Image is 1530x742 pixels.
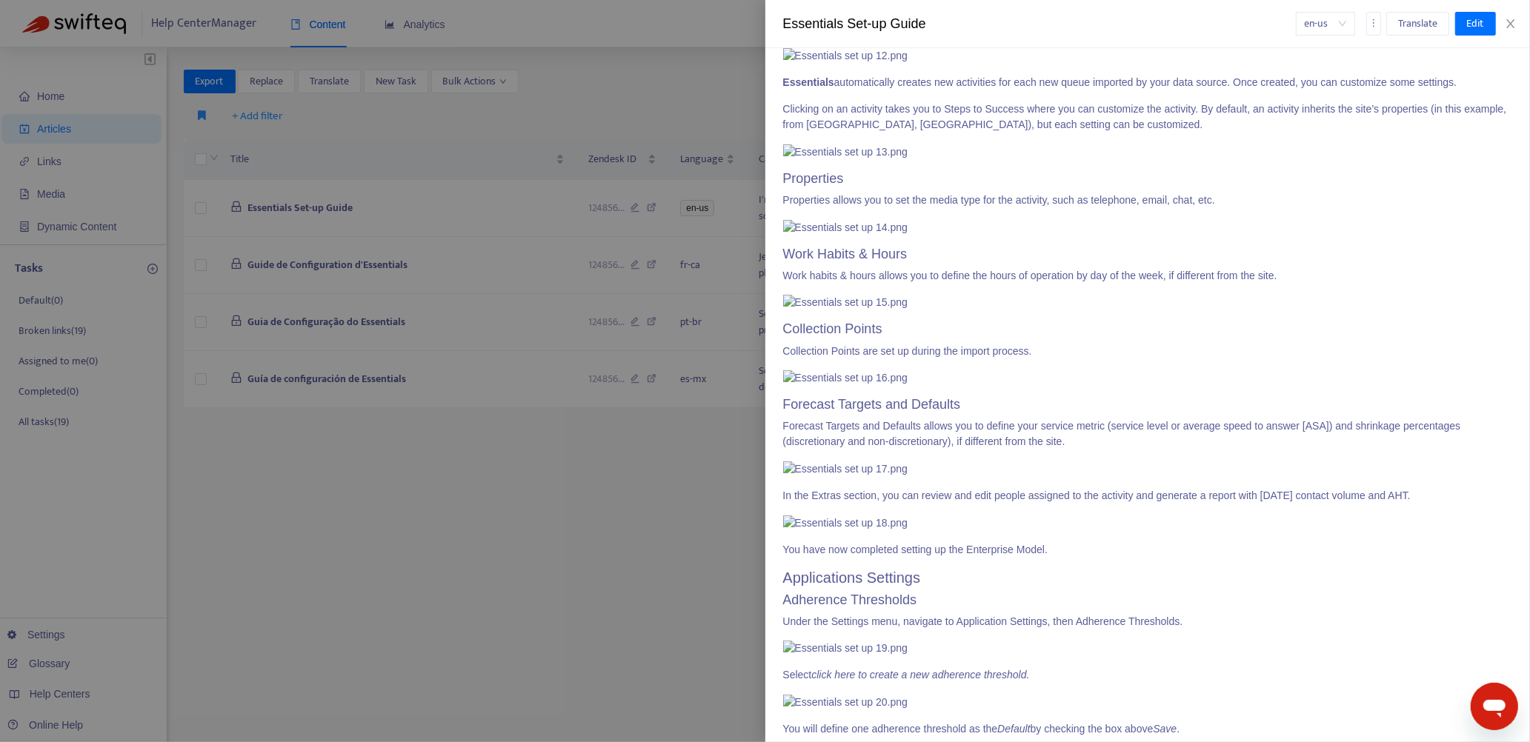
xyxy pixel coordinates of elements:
[1386,12,1449,36] button: Translate
[783,592,1513,609] h3: Adherence Thresholds
[1467,16,1484,32] span: Edit
[1398,16,1437,32] span: Translate
[783,344,1513,359] p: Collection Points are set up during the import process.
[783,75,1513,90] p: automatically creates new activities for each new queue imported by your data source. Once create...
[1455,12,1496,36] button: Edit
[997,723,1030,735] em: Default
[783,295,908,310] img: Essentials set up 15.png
[783,48,908,64] img: Essentials set up 12.png
[783,193,1513,208] p: Properties allows you to set the media type for the activity, such as telephone, email, chat, etc.
[811,669,1029,681] em: click here to create a new adherence threshold.
[1368,18,1379,28] span: more
[783,418,1513,449] p: Forecast Targets and Defaults allows you to define your service metric (service level or average ...
[783,220,908,235] img: Essentials set up 14.png
[783,268,1513,284] p: Work habits & hours allows you to define the hours of operation by day of the week, if different ...
[1153,723,1177,735] em: Save
[1471,683,1518,730] iframe: Button to launch messaging window
[1305,13,1346,35] span: en-us
[783,14,1296,34] div: Essentials Set-up Guide
[783,695,908,710] img: Essentials set up 20.png
[783,461,908,477] img: Essentials set up 17.png
[783,488,1513,504] p: In the Extras section, you can review and edit people assigned to the activity and generate a rep...
[1500,17,1521,31] button: Close
[783,397,1513,413] h3: Forecast Targets and Defaults
[1505,18,1517,30] span: close
[783,641,908,656] img: Essentials set up 19.png
[783,247,1513,263] h3: Work Habits & Hours
[783,542,1513,558] p: You have now completed setting up the Enterprise Model.
[783,614,1513,629] p: Under the Settings menu, navigate to Application Settings, then Adherence Thresholds.
[783,101,1513,133] p: Clicking on an activity takes you to Steps to Success where you can customize the activity. By de...
[1366,12,1381,36] button: more
[783,321,1513,338] h3: Collection Points
[783,569,1513,586] h2: Applications Settings
[783,144,908,160] img: Essentials set up 13.png
[783,370,908,386] img: Essentials set up 16.png
[783,171,1513,187] h3: Properties
[783,667,1513,683] p: Select
[783,515,908,531] img: Essentials set up 18.png
[783,721,1513,737] p: You will define one adherence threshold as the by checking the box above .
[783,76,834,88] strong: Essentials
